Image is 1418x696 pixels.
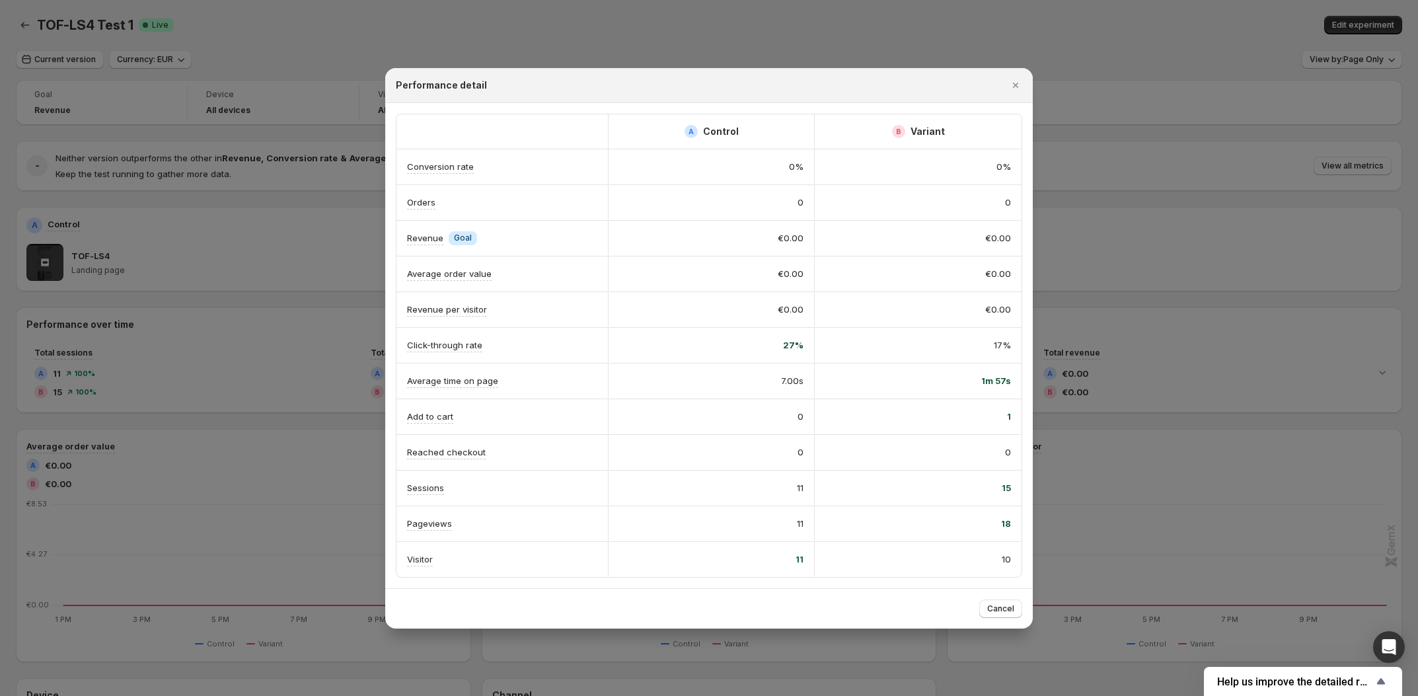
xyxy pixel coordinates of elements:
[689,128,694,135] h2: A
[407,517,452,530] p: Pageviews
[1001,517,1011,530] span: 18
[703,125,739,138] h2: Control
[1002,553,1011,566] span: 10
[797,517,803,530] span: 11
[985,231,1011,245] span: €0.00
[407,231,443,245] p: Revenue
[407,196,435,209] p: Orders
[1373,631,1405,663] div: Open Intercom Messenger
[798,196,803,209] span: 0
[778,267,803,280] span: €0.00
[407,445,486,459] p: Reached checkout
[407,553,433,566] p: Visitor
[1006,76,1025,95] button: Close
[407,338,482,352] p: Click-through rate
[407,410,453,423] p: Add to cart
[407,267,492,280] p: Average order value
[1217,674,1389,689] button: Show survey - Help us improve the detailed report for A/B campaigns
[798,445,803,459] span: 0
[979,599,1022,618] button: Cancel
[407,303,487,316] p: Revenue per visitor
[994,338,1011,352] span: 17%
[985,267,1011,280] span: €0.00
[985,303,1011,316] span: €0.00
[781,374,803,387] span: 7.00s
[407,481,444,494] p: Sessions
[783,338,803,352] span: 27%
[1002,481,1011,494] span: 15
[796,553,803,566] span: 11
[407,160,474,173] p: Conversion rate
[1005,445,1011,459] span: 0
[1217,676,1373,688] span: Help us improve the detailed report for A/B campaigns
[981,374,1011,387] span: 1m 57s
[454,233,472,243] span: Goal
[987,603,1014,614] span: Cancel
[798,410,803,423] span: 0
[407,374,498,387] p: Average time on page
[778,303,803,316] span: €0.00
[1007,410,1011,423] span: 1
[911,125,945,138] h2: Variant
[996,160,1011,173] span: 0%
[1005,196,1011,209] span: 0
[789,160,803,173] span: 0%
[778,231,803,245] span: €0.00
[896,128,901,135] h2: B
[797,481,803,494] span: 11
[396,79,487,92] h2: Performance detail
